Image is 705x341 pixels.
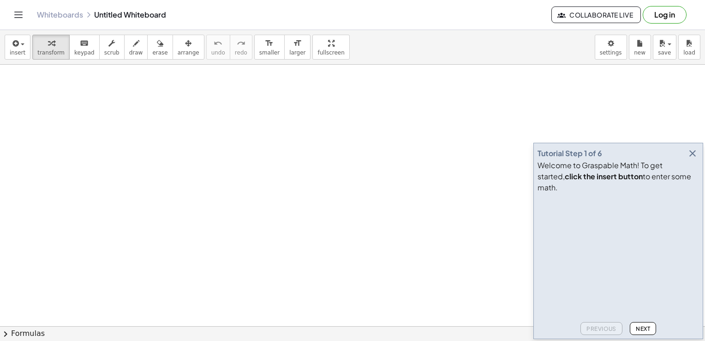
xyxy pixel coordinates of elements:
[129,49,143,56] span: draw
[265,38,274,49] i: format_size
[538,160,699,193] div: Welcome to Graspable Math! To get started, to enter some math.
[99,35,125,60] button: scrub
[235,49,247,56] span: redo
[559,11,633,19] span: Collaborate Live
[10,49,25,56] span: insert
[74,49,95,56] span: keypad
[230,35,252,60] button: redoredo
[5,35,30,60] button: insert
[37,10,83,19] a: Whiteboards
[37,49,65,56] span: transform
[312,35,349,60] button: fullscreen
[147,35,173,60] button: erase
[259,49,280,56] span: smaller
[658,49,671,56] span: save
[629,35,651,60] button: new
[80,38,89,49] i: keyboard
[284,35,311,60] button: format_sizelarger
[124,35,148,60] button: draw
[653,35,676,60] button: save
[600,49,622,56] span: settings
[211,49,225,56] span: undo
[32,35,70,60] button: transform
[254,35,285,60] button: format_sizesmaller
[565,171,643,181] b: click the insert button
[538,148,602,159] div: Tutorial Step 1 of 6
[643,6,687,24] button: Log in
[317,49,344,56] span: fullscreen
[551,6,641,23] button: Collaborate Live
[69,35,100,60] button: keyboardkeypad
[11,7,26,22] button: Toggle navigation
[237,38,245,49] i: redo
[173,35,204,60] button: arrange
[293,38,302,49] i: format_size
[289,49,305,56] span: larger
[595,35,627,60] button: settings
[178,49,199,56] span: arrange
[634,49,645,56] span: new
[636,325,650,332] span: Next
[630,322,656,335] button: Next
[683,49,695,56] span: load
[678,35,700,60] button: load
[152,49,167,56] span: erase
[104,49,119,56] span: scrub
[206,35,230,60] button: undoundo
[214,38,222,49] i: undo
